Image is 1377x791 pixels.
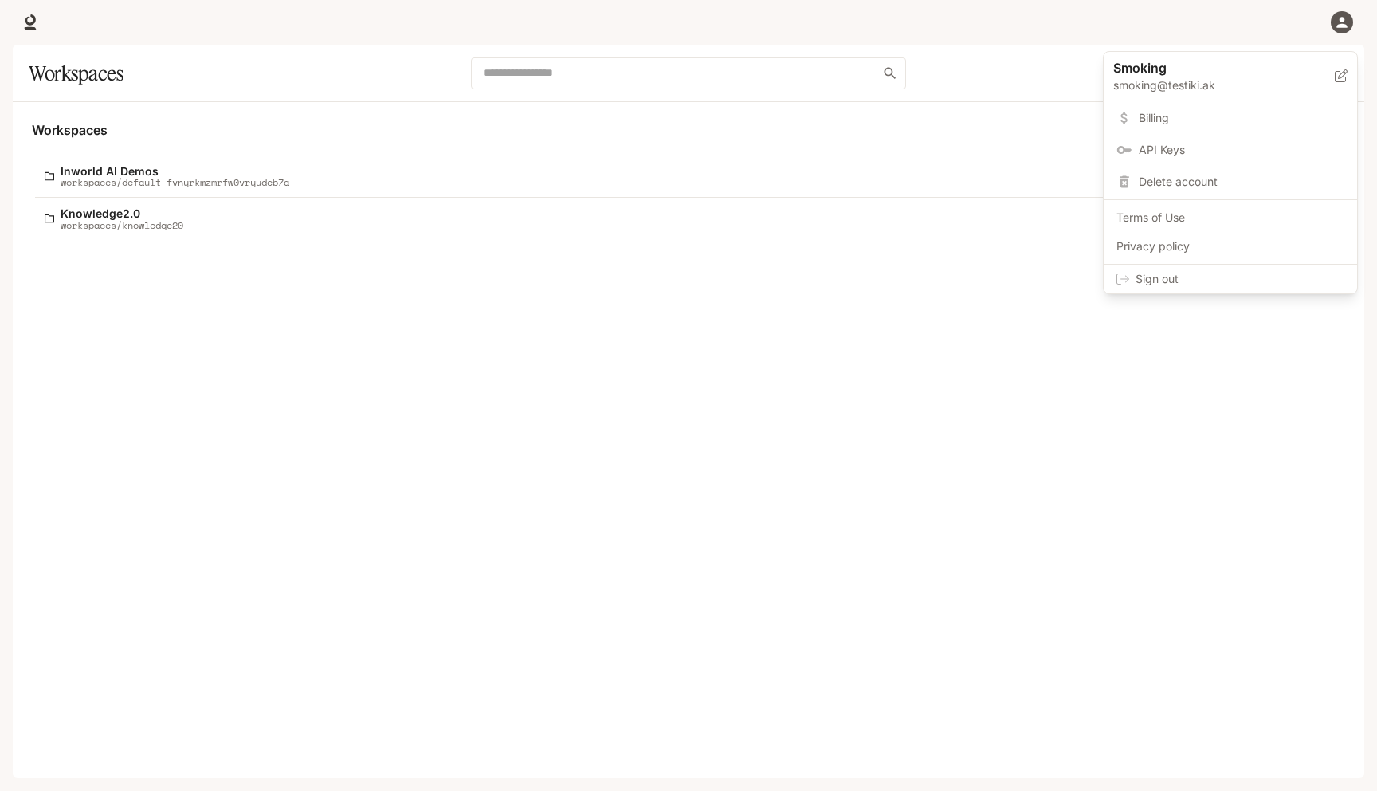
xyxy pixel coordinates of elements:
[1107,203,1354,232] a: Terms of Use
[1116,210,1344,226] span: Terms of Use
[1107,136,1354,164] a: API Keys
[1139,174,1344,190] span: Delete account
[1104,265,1357,293] div: Sign out
[1107,232,1354,261] a: Privacy policy
[1116,238,1344,254] span: Privacy policy
[1107,104,1354,132] a: Billing
[1139,110,1344,126] span: Billing
[1104,52,1357,100] div: Smokingsmoking@testiki.ak
[1107,167,1354,196] div: Delete account
[1139,142,1344,158] span: API Keys
[1113,58,1309,77] p: Smoking
[1136,271,1344,287] span: Sign out
[1113,77,1335,93] p: smoking@testiki.ak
